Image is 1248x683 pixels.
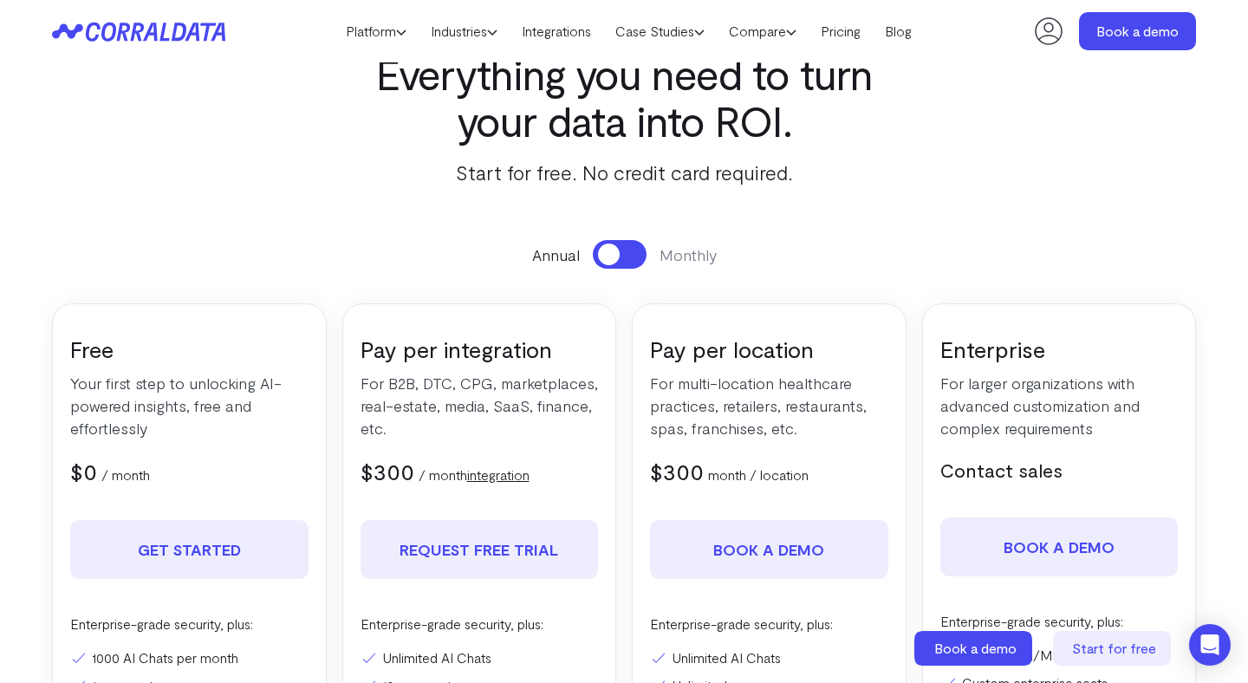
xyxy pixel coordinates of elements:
[650,335,888,363] h3: Pay per location
[342,157,906,188] p: Start for free. No credit card required.
[603,18,717,44] a: Case Studies
[717,18,809,44] a: Compare
[70,520,309,579] a: Get Started
[940,372,1179,439] p: For larger organizations with advanced customization and complex requirements
[467,466,530,483] a: integration
[334,18,419,44] a: Platform
[419,465,530,485] p: / month
[650,458,704,485] span: $300
[361,520,599,579] a: REQUEST FREE TRIAL
[70,647,309,668] li: 1000 AI Chats per month
[1079,12,1196,50] a: Book a demo
[510,18,603,44] a: Integrations
[361,335,599,363] h3: Pay per integration
[940,517,1179,576] a: Book a demo
[361,458,414,485] span: $300
[660,244,717,266] span: Monthly
[650,372,888,439] p: For multi-location healthcare practices, retailers, restaurants, spas, franchises, etc.
[940,611,1179,632] p: Enterprise-grade security, plus:
[532,244,580,266] span: Annual
[419,18,510,44] a: Industries
[650,647,888,668] li: Unlimited AI Chats
[650,614,888,634] p: Enterprise-grade security, plus:
[873,18,924,44] a: Blog
[70,614,309,634] p: Enterprise-grade security, plus:
[650,520,888,579] a: Book a demo
[70,458,97,485] span: $0
[940,335,1179,363] h3: Enterprise
[914,631,1036,666] a: Book a demo
[1053,631,1174,666] a: Start for free
[1072,640,1156,656] span: Start for free
[342,50,906,144] h3: Everything you need to turn your data into ROI.
[1189,624,1231,666] div: Open Intercom Messenger
[940,457,1179,483] h5: Contact sales
[809,18,873,44] a: Pricing
[361,647,599,668] li: Unlimited AI Chats
[361,372,599,439] p: For B2B, DTC, CPG, marketplaces, real-estate, media, SaaS, finance, etc.
[70,372,309,439] p: Your first step to unlocking AI-powered insights, free and effortlessly
[361,614,599,634] p: Enterprise-grade security, plus:
[70,335,309,363] h3: Free
[934,640,1017,656] span: Book a demo
[101,465,150,485] p: / month
[708,465,809,485] p: month / location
